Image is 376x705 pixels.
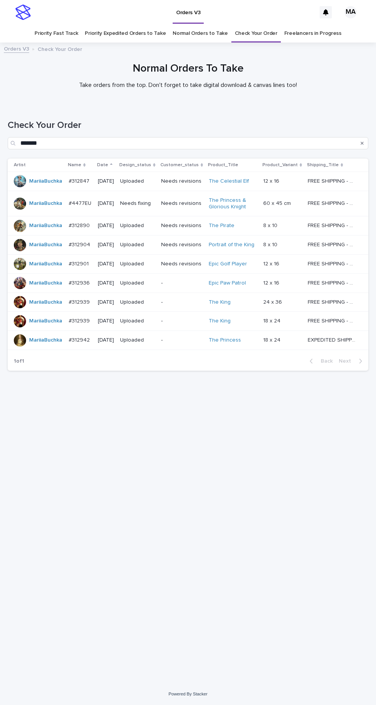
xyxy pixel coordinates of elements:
p: #312847 [69,177,91,185]
a: Check Your Order [235,25,277,43]
p: Design_status [119,161,151,169]
tr: MariiaBuchka #312890#312890 [DATE]UploadedNeeds revisionsThe Pirate 8 x 108 x 10 FREE SHIPPING - ... [8,216,368,236]
tr: MariiaBuchka #4477EU#4477EU [DATE]Needs fixingNeeds revisionsThe Princess & Glorious Knight 60 x ... [8,191,368,216]
p: 1 of 1 [8,352,30,371]
p: [DATE] [98,200,114,207]
p: Check Your Order [38,44,82,53]
a: The Princess [209,337,241,344]
p: Shipping_Title [307,161,339,169]
p: 12 x 16 [263,177,281,185]
p: 12 x 16 [263,278,281,286]
a: The King [209,299,231,306]
p: Uploaded [120,261,155,267]
tr: MariiaBuchka #312939#312939 [DATE]Uploaded-The King 18 x 2418 x 24 FREE SHIPPING - preview in 1-2... [8,312,368,331]
p: 8 x 10 [263,221,279,229]
p: #312939 [69,316,91,324]
span: Back [316,358,333,364]
p: 12 x 16 [263,259,281,267]
p: [DATE] [98,242,114,248]
a: Orders V3 [4,44,29,53]
p: Customer_status [160,161,199,169]
p: Uploaded [120,299,155,306]
p: Needs revisions [161,200,203,207]
p: Take orders from the top. Don't forget to take digital download & canvas lines too! [35,82,341,89]
p: FREE SHIPPING - preview in 1-2 business days, after your approval delivery will take 5-10 b.d. [308,298,357,306]
p: - [161,318,203,324]
p: 60 x 45 cm [263,199,292,207]
p: Uploaded [120,222,155,229]
p: 8 x 10 [263,240,279,248]
span: Next [339,358,356,364]
a: Epic Golf Player [209,261,247,267]
a: Normal Orders to Take [173,25,228,43]
tr: MariiaBuchka #312936#312936 [DATE]Uploaded-Epic Paw Patrol 12 x 1612 x 16 FREE SHIPPING - preview... [8,273,368,293]
a: MariiaBuchka [29,242,62,248]
tr: MariiaBuchka #312904#312904 [DATE]UploadedNeeds revisionsPortrait of the King 8 x 108 x 10 FREE S... [8,236,368,255]
p: Uploaded [120,242,155,248]
p: [DATE] [98,222,114,229]
p: Artist [14,161,26,169]
p: FREE SHIPPING - preview in 1-2 business days, after your approval delivery will take 5-10 b.d. [308,177,357,185]
tr: MariiaBuchka #312847#312847 [DATE]UploadedNeeds revisionsThe Celestial Elf 12 x 1612 x 16 FREE SH... [8,172,368,191]
p: Date [97,161,108,169]
a: MariiaBuchka [29,337,62,344]
p: #4477EU [69,199,93,207]
p: 24 x 36 [263,298,284,306]
a: MariiaBuchka [29,222,62,229]
a: The Celestial Elf [209,178,249,185]
a: Powered By Stacker [168,692,207,696]
p: Uploaded [120,318,155,324]
p: - [161,337,203,344]
tr: MariiaBuchka #312939#312939 [DATE]Uploaded-The King 24 x 3624 x 36 FREE SHIPPING - preview in 1-2... [8,293,368,312]
tr: MariiaBuchka #312942#312942 [DATE]Uploaded-The Princess 18 x 2418 x 24 EXPEDITED SHIPPING - previ... [8,331,368,350]
p: FREE SHIPPING - preview in 1-2 business days, after your approval delivery will take 5-10 b.d. [308,316,357,324]
p: [DATE] [98,318,114,324]
p: Uploaded [120,337,155,344]
p: #312901 [69,259,90,267]
p: FREE SHIPPING - preview in 1-2 business days, after your approval delivery will take 5-10 b.d. [308,240,357,248]
a: The Pirate [209,222,234,229]
a: Priority Expedited Orders to Take [85,25,166,43]
a: Portrait of the King [209,242,254,248]
p: #312942 [69,335,91,344]
p: Needs revisions [161,222,203,229]
h1: Check Your Order [8,120,368,131]
p: Name [68,161,81,169]
a: MariiaBuchka [29,261,62,267]
p: [DATE] [98,178,114,185]
p: - [161,280,203,286]
p: Needs revisions [161,242,203,248]
button: Back [303,358,336,365]
p: Product_Title [208,161,238,169]
a: Priority Fast Track [35,25,78,43]
p: 18 x 24 [263,335,282,344]
a: MariiaBuchka [29,200,62,207]
p: [DATE] [98,299,114,306]
p: Uploaded [120,178,155,185]
a: MariiaBuchka [29,280,62,286]
p: FREE SHIPPING - preview in 1-2 business days, after your approval delivery will take 5-10 b.d. [308,278,357,286]
a: The King [209,318,231,324]
div: MA [345,6,357,18]
input: Search [8,137,368,149]
p: [DATE] [98,337,114,344]
a: MariiaBuchka [29,318,62,324]
p: - [161,299,203,306]
img: stacker-logo-s-only.png [15,5,31,20]
p: EXPEDITED SHIPPING - preview in 1 business day; delivery up to 5 business days after your approval. [308,335,357,344]
p: [DATE] [98,261,114,267]
tr: MariiaBuchka #312901#312901 [DATE]UploadedNeeds revisionsEpic Golf Player 12 x 1612 x 16 FREE SHI... [8,254,368,273]
p: FREE SHIPPING - preview in 1-2 business days, after your approval delivery will take up to 10 bus... [308,199,357,207]
p: FREE SHIPPING - preview in 1-2 business days, after your approval delivery will take 5-10 b.d. [308,259,357,267]
p: #312904 [69,240,92,248]
p: Uploaded [120,280,155,286]
p: #312939 [69,298,91,306]
a: MariiaBuchka [29,178,62,185]
a: Epic Paw Patrol [209,280,246,286]
a: Freelancers in Progress [284,25,341,43]
p: #312936 [69,278,91,286]
p: FREE SHIPPING - preview in 1-2 business days, after your approval delivery will take 5-10 b.d. [308,221,357,229]
p: Needs fixing [120,200,155,207]
button: Next [336,358,368,365]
